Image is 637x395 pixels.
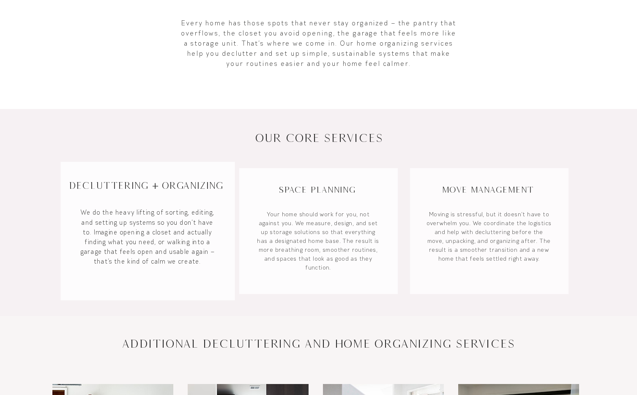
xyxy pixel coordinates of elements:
[112,130,526,146] h2: OUR CORE SERVICES
[112,336,525,352] h2: ADDITIONAL DECLUTTERING AND HOME ORGANIZING SERVICES
[61,179,230,192] h3: Decluttering + Organizing
[410,184,565,196] h3: Move Management
[240,184,394,196] h3: Space Planning
[257,210,379,271] a: Your home should work for you, not against you. We measure, design, and set up storage solutions ...
[79,208,217,267] p: We do the heavy lifting of sorting, editing, and setting up systems so you don’t have to. Imagine...
[179,18,459,68] p: Every home has those spots that never stay organized — the pantry that overflows, the closet you ...
[426,210,552,263] p: Moving is stressful, but it doesn’t have to overwhelm you. We coordinate the logistics and help w...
